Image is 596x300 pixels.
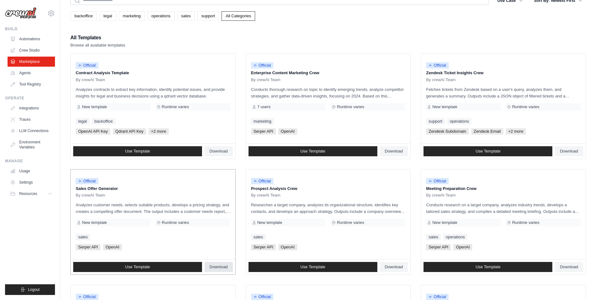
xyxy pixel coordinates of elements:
span: Download [385,149,403,154]
p: Zendesk Ticket Insights Crew [426,70,581,76]
span: Qdrant API Key [113,128,146,135]
span: OpenAI [103,244,122,250]
a: marketing [119,11,145,21]
a: Download [555,262,583,272]
span: Official [426,178,449,184]
a: Download [205,146,233,156]
span: Runtime varies [337,104,364,109]
span: By crewAI Team [426,77,456,82]
a: Integrations [8,103,55,113]
a: Download [555,146,583,156]
a: Traces [8,114,55,125]
span: Use Template [476,264,500,269]
a: Download [205,262,233,272]
div: Build [5,26,55,31]
span: Runtime varies [162,220,189,225]
a: Agents [8,68,55,78]
p: Sales Offer Generator [76,186,230,192]
p: Fetches tickets from Zendesk based on a user's query, analyzes them, and generates a summary. Out... [426,86,581,99]
div: Manage [5,158,55,164]
span: Official [251,62,274,69]
span: Serper API [76,244,101,250]
span: New template [432,220,457,225]
span: OpenAI [453,244,472,250]
button: Resources [8,189,55,199]
a: Use Template [249,146,377,156]
span: Official [426,294,449,300]
span: 7 users [257,104,271,109]
span: By crewAI Team [76,77,105,82]
span: OpenAI [278,128,297,135]
span: Runtime varies [512,104,539,109]
span: Official [76,294,98,300]
span: +2 more [149,128,169,135]
a: Use Template [73,146,202,156]
a: sales [251,234,265,240]
span: New template [432,104,457,109]
div: Operate [5,96,55,101]
a: marketing [251,118,274,125]
a: Automations [8,34,55,44]
a: Crew Studio [8,45,55,55]
a: Download [380,262,408,272]
a: LLM Connections [8,126,55,136]
p: Meeting Preparation Crew [426,186,581,192]
span: Serper API [251,128,276,135]
span: Download [560,264,578,269]
a: Tool Registry [8,79,55,89]
a: Usage [8,166,55,176]
a: backoffice [70,11,97,21]
span: Official [426,62,449,69]
a: Marketplace [8,57,55,67]
a: Download [380,146,408,156]
p: Analyzes contracts to extract key information, identify potential issues, and provide insights fo... [76,86,230,99]
span: New template [82,104,107,109]
button: Logout [5,284,55,295]
a: Settings [8,177,55,187]
span: By crewAI Team [251,193,281,198]
a: sales [177,11,195,21]
h2: All Templates [70,33,125,42]
p: Prospect Analysis Crew [251,186,406,192]
span: Zendesk Email [471,128,503,135]
span: Serper API [251,244,276,250]
span: Logout [28,287,40,292]
span: Runtime varies [337,220,364,225]
span: Download [210,264,228,269]
span: Use Template [300,264,325,269]
p: Researches a target company, analyzes its organizational structure, identifies key contacts, and ... [251,202,406,215]
p: Enterprise Content Marketing Crew [251,70,406,76]
p: Browse all available templates [70,42,125,48]
a: sales [426,234,440,240]
span: By crewAI Team [76,193,105,198]
span: OpenAI API Key [76,128,110,135]
span: Runtime varies [162,104,189,109]
a: Use Template [424,262,552,272]
a: operations [447,118,472,125]
span: Official [251,178,274,184]
a: Environment Variables [8,137,55,152]
span: Official [251,294,274,300]
a: sales [76,234,90,240]
span: By crewAI Team [426,193,456,198]
a: legal [76,118,89,125]
span: Use Template [125,264,150,269]
a: Use Template [249,262,377,272]
a: Use Template [424,146,552,156]
span: Resources [19,191,37,196]
a: Use Template [73,262,202,272]
span: +2 more [506,128,526,135]
span: Use Template [300,149,325,154]
span: Zendesk Subdomain [426,128,468,135]
a: support [197,11,219,21]
span: OpenAI [278,244,297,250]
a: legal [99,11,116,21]
span: Official [76,178,98,184]
span: Use Template [125,149,150,154]
img: Logo [5,7,36,19]
p: Conducts thorough research on topic to identify emerging trends, analyze competitor strategies, a... [251,86,406,99]
span: New template [257,220,282,225]
p: Contract Analysis Template [76,70,230,76]
span: Runtime varies [512,220,539,225]
span: Serper API [426,244,451,250]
